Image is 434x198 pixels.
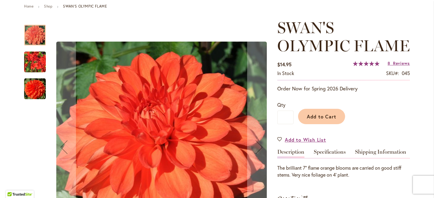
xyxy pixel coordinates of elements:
div: 100% [353,61,379,66]
span: In stock [277,70,294,76]
iframe: Launch Accessibility Center [5,177,21,193]
img: Swan's Olympic Flame [24,78,46,100]
a: Add to Wish List [277,136,326,143]
button: Add to Cart [298,109,345,124]
span: SWAN'S OLYMPIC FLAME [277,18,410,55]
span: Add to Wish List [285,136,326,143]
div: 045 [402,70,410,77]
div: Swan's Olympic Flame [24,19,52,46]
strong: SKU [386,70,399,76]
span: 8 [388,60,390,66]
div: Availability [277,70,294,77]
span: Qty [277,102,285,108]
a: Home [24,4,33,8]
a: Specifications [314,149,346,158]
a: Shipping Information [355,149,406,158]
img: Swan's Olympic Flame [24,48,46,77]
div: Detailed Product Info [277,149,410,178]
strong: SWAN'S OLYMPIC FLAME [63,4,107,8]
div: Swan's Olympic Flame [24,46,52,72]
p: Order Now for Spring 2026 Delivery [277,85,410,92]
span: Add to Cart [307,113,337,120]
div: The brilliant 7" flame orange blooms are carried on good stiff stems. Very nice foliage on 4' plant. [277,165,410,178]
span: $14.95 [277,61,291,68]
a: Description [277,149,304,158]
a: Shop [44,4,52,8]
span: Reviews [393,60,410,66]
a: 8 Reviews [388,60,410,66]
div: Swan's Olympic Flame [24,72,46,99]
